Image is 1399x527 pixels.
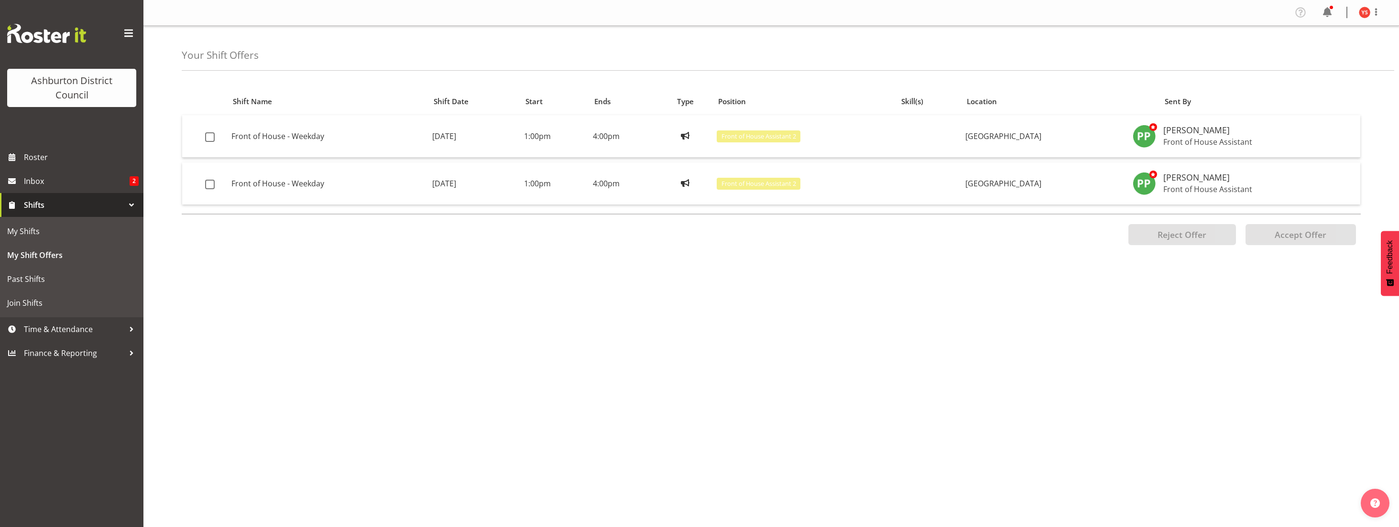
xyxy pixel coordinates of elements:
[1163,126,1353,135] h5: [PERSON_NAME]
[589,115,658,158] td: 4:00pm
[24,198,124,212] span: Shifts
[594,96,611,107] span: Ends
[2,219,141,243] a: My Shifts
[1386,240,1394,274] span: Feedback
[2,291,141,315] a: Join Shifts
[228,115,428,158] td: Front of House - Weekday
[182,50,259,61] h4: Your Shift Offers
[721,179,796,188] span: Front of House Assistant 2
[1163,173,1353,183] h5: [PERSON_NAME]
[967,96,997,107] span: Location
[7,296,136,310] span: Join Shifts
[1165,96,1191,107] span: Sent By
[24,150,139,164] span: Roster
[677,96,694,107] span: Type
[7,272,136,286] span: Past Shifts
[520,162,589,204] td: 1:00pm
[1246,224,1356,245] button: Accept Offer
[2,243,141,267] a: My Shift Offers
[434,96,469,107] span: Shift Date
[1133,125,1156,148] img: polly-price11030.jpg
[17,74,127,102] div: Ashburton District Council
[2,267,141,291] a: Past Shifts
[901,96,923,107] span: Skill(s)
[130,176,139,186] span: 2
[228,162,428,204] td: Front of House - Weekday
[7,248,136,262] span: My Shift Offers
[1133,172,1156,195] img: polly-price11030.jpg
[24,322,124,336] span: Time & Attendance
[7,224,136,238] span: My Shifts
[428,115,520,158] td: [DATE]
[24,174,130,188] span: Inbox
[7,24,86,43] img: Rosterit website logo
[1275,229,1326,240] span: Accept Offer
[1163,137,1353,147] p: Front of House Assistant
[1381,231,1399,296] button: Feedback - Show survey
[718,96,746,107] span: Position
[1359,7,1370,18] img: yashar-sholehpak11506.jpg
[233,96,272,107] span: Shift Name
[520,115,589,158] td: 1:00pm
[589,162,658,204] td: 4:00pm
[962,115,1129,158] td: [GEOGRAPHIC_DATA]
[525,96,543,107] span: Start
[1163,184,1353,194] p: Front of House Assistant
[1128,224,1236,245] button: Reject Offer
[1370,498,1380,508] img: help-xxl-2.png
[1158,229,1206,240] span: Reject Offer
[428,162,520,204] td: [DATE]
[24,346,124,360] span: Finance & Reporting
[962,162,1129,204] td: [GEOGRAPHIC_DATA]
[721,132,796,141] span: Front of House Assistant 2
